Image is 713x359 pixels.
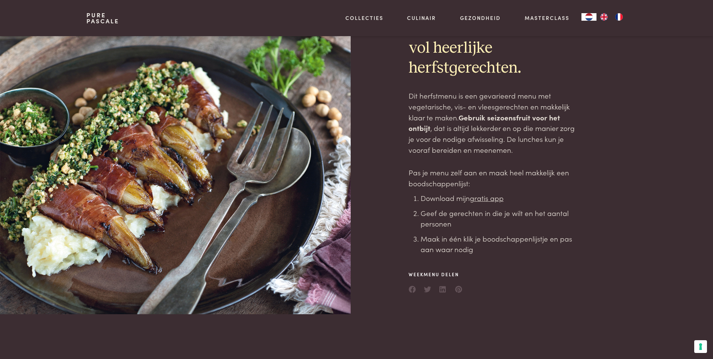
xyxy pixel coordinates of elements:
[581,13,627,21] aside: Language selected: Nederlands
[525,14,569,22] a: Masterclass
[612,13,627,21] a: FR
[596,13,612,21] a: EN
[694,340,707,353] button: Uw voorkeuren voor toestemming voor trackingtechnologieën
[421,208,581,229] li: Geef de gerechten in die je wilt en het aantal personen
[460,14,501,22] a: Gezondheid
[581,13,596,21] a: NL
[409,90,581,155] p: Dit herfstmenu is een gevarieerd menu met vegetarische, vis- en vleesgerechten en makkelijk klaar...
[581,13,596,21] div: Language
[409,112,560,133] strong: Gebruik seizoensfruit voor het ontbijt
[409,271,463,278] span: Weekmenu delen
[407,14,436,22] a: Culinair
[470,193,504,203] a: gratis app
[421,233,581,255] li: Maak in één klik je boodschappenlijstje en pas aan waar nodig
[345,14,383,22] a: Collecties
[409,18,581,78] h2: Herfst! Een weekmenu vol heerlijke herfstgerechten.
[86,12,119,24] a: PurePascale
[596,13,627,21] ul: Language list
[421,193,581,204] li: Download mijn
[409,167,581,189] p: Pas je menu zelf aan en maak heel makkelijk een boodschappenlijst:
